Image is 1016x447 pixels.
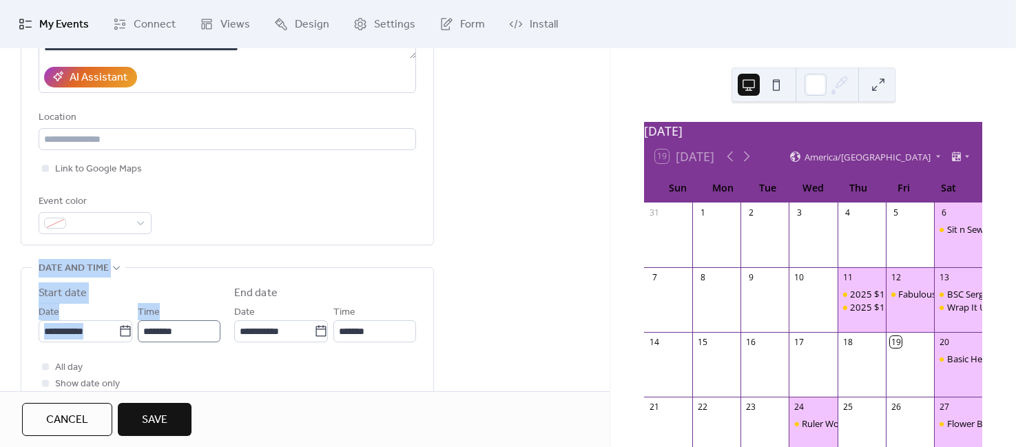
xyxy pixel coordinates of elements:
[745,401,757,413] div: 23
[649,401,661,413] div: 21
[926,174,971,202] div: Sat
[655,174,701,202] div: Sun
[644,122,982,140] div: [DATE]
[46,412,88,428] span: Cancel
[934,301,982,313] div: Wrap It Up in Love Pillow Wrap In Store Class - Sept 13 1:00 - 4:00
[842,401,853,413] div: 25
[938,207,950,218] div: 6
[838,301,886,313] div: 2025 $15 Sampler Month 5 - Sept 11 2:00 (PM Session)
[745,207,757,218] div: 2
[791,174,836,202] div: Wed
[134,17,176,33] span: Connect
[55,376,120,393] span: Show date only
[805,152,931,161] span: America/[GEOGRAPHIC_DATA]
[836,174,881,202] div: Thu
[890,207,902,218] div: 5
[343,6,426,43] a: Settings
[697,336,709,348] div: 15
[890,401,902,413] div: 26
[649,207,661,218] div: 31
[838,288,886,300] div: 2025 $15 Sampler Month 5 - Sept 11 10:30 (AM Session)
[333,304,355,321] span: Time
[189,6,260,43] a: Views
[697,401,709,413] div: 22
[938,401,950,413] div: 27
[794,207,805,218] div: 3
[374,17,415,33] span: Settings
[39,260,109,277] span: Date and time
[44,67,137,87] button: AI Assistant
[220,17,250,33] span: Views
[55,161,142,178] span: Link to Google Maps
[745,336,757,348] div: 16
[39,285,87,302] div: Start date
[890,336,902,348] div: 19
[934,288,982,300] div: BSC Serger Club - Sept 13 10:30 - 12:30
[934,417,982,430] div: Flower Box Club Kickoff Sept 27 10:30 - 12:30
[789,417,837,430] div: Ruler Work on Domestic Machines with Marsha Sept 24th - Oct 29 Session 1
[499,6,568,43] a: Install
[103,6,186,43] a: Connect
[39,304,59,321] span: Date
[881,174,926,202] div: Fri
[39,17,89,33] span: My Events
[794,336,805,348] div: 17
[697,271,709,283] div: 8
[138,304,160,321] span: Time
[934,353,982,365] div: Basic Hemming and Mending Class Sept 20 2025 1:00-3:00
[460,17,485,33] span: Form
[938,336,950,348] div: 20
[8,6,99,43] a: My Events
[429,6,495,43] a: Form
[745,174,791,202] div: Tue
[890,271,902,283] div: 12
[934,223,982,236] div: Sit n Sew Sat Sept 6 10:00 - 3:30
[39,110,413,126] div: Location
[649,336,661,348] div: 14
[22,403,112,436] button: Cancel
[701,174,746,202] div: Mon
[530,17,558,33] span: Install
[745,271,757,283] div: 9
[697,207,709,218] div: 1
[649,271,661,283] div: 7
[118,403,191,436] button: Save
[55,360,83,376] span: All day
[842,271,853,283] div: 11
[938,271,950,283] div: 13
[842,336,853,348] div: 18
[264,6,340,43] a: Design
[295,17,329,33] span: Design
[886,288,934,300] div: Fabulous Fridays W/Dyann Sept 12 10:30 - 3:30
[70,70,127,86] div: AI Assistant
[794,271,805,283] div: 10
[794,401,805,413] div: 24
[142,412,167,428] span: Save
[234,304,255,321] span: Date
[234,285,278,302] div: End date
[39,194,149,210] div: Event color
[842,207,853,218] div: 4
